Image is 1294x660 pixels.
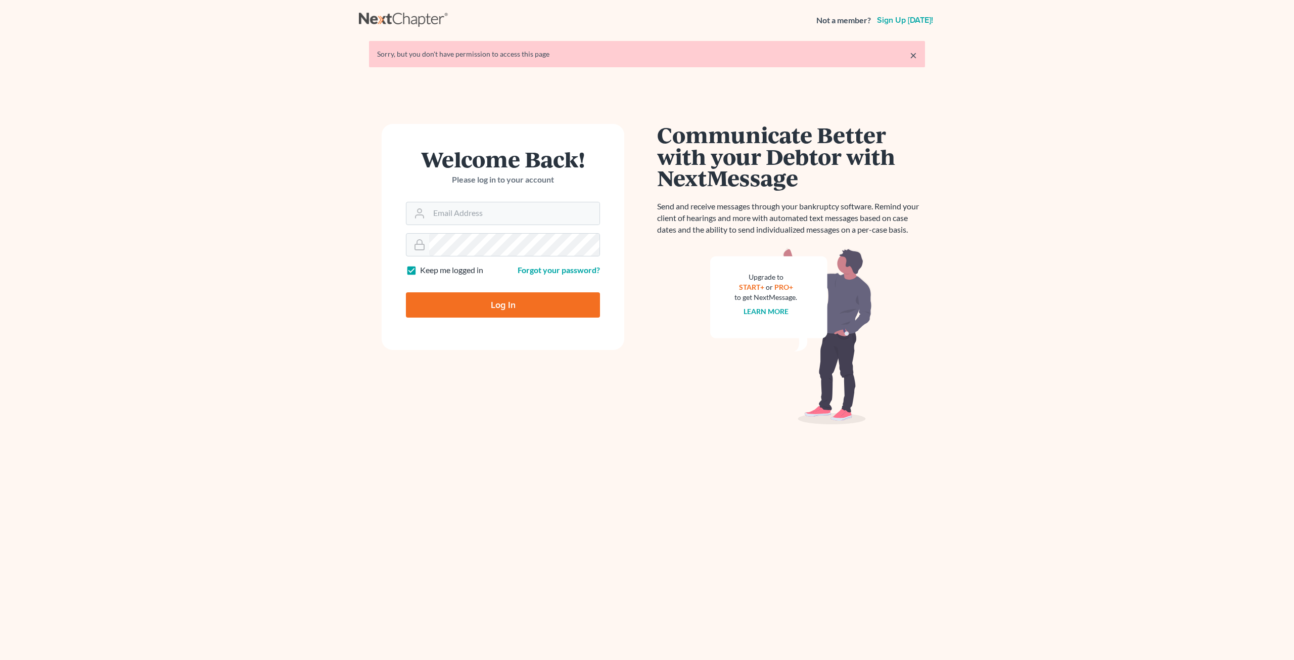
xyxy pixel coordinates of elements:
div: Upgrade to [734,272,797,282]
a: Sign up [DATE]! [875,16,935,24]
h1: Welcome Back! [406,148,600,170]
div: to get NextMessage. [734,292,797,302]
h1: Communicate Better with your Debtor with NextMessage [657,124,925,189]
a: START+ [739,283,764,291]
input: Email Address [429,202,599,225]
input: Log In [406,292,600,318]
strong: Not a member? [816,15,871,26]
a: Learn more [744,307,789,316]
div: Sorry, but you don't have permission to access this page [377,49,917,59]
label: Keep me logged in [420,265,483,276]
a: × [910,49,917,61]
p: Please log in to your account [406,174,600,186]
span: or [766,283,773,291]
p: Send and receive messages through your bankruptcy software. Remind your client of hearings and mo... [657,201,925,236]
img: nextmessage_bg-59042aed3d76b12b5cd301f8e5b87938c9018125f34e5fa2b7a6b67550977c72.svg [710,248,872,425]
a: PRO+ [774,283,793,291]
a: Forgot your password? [518,265,600,275]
